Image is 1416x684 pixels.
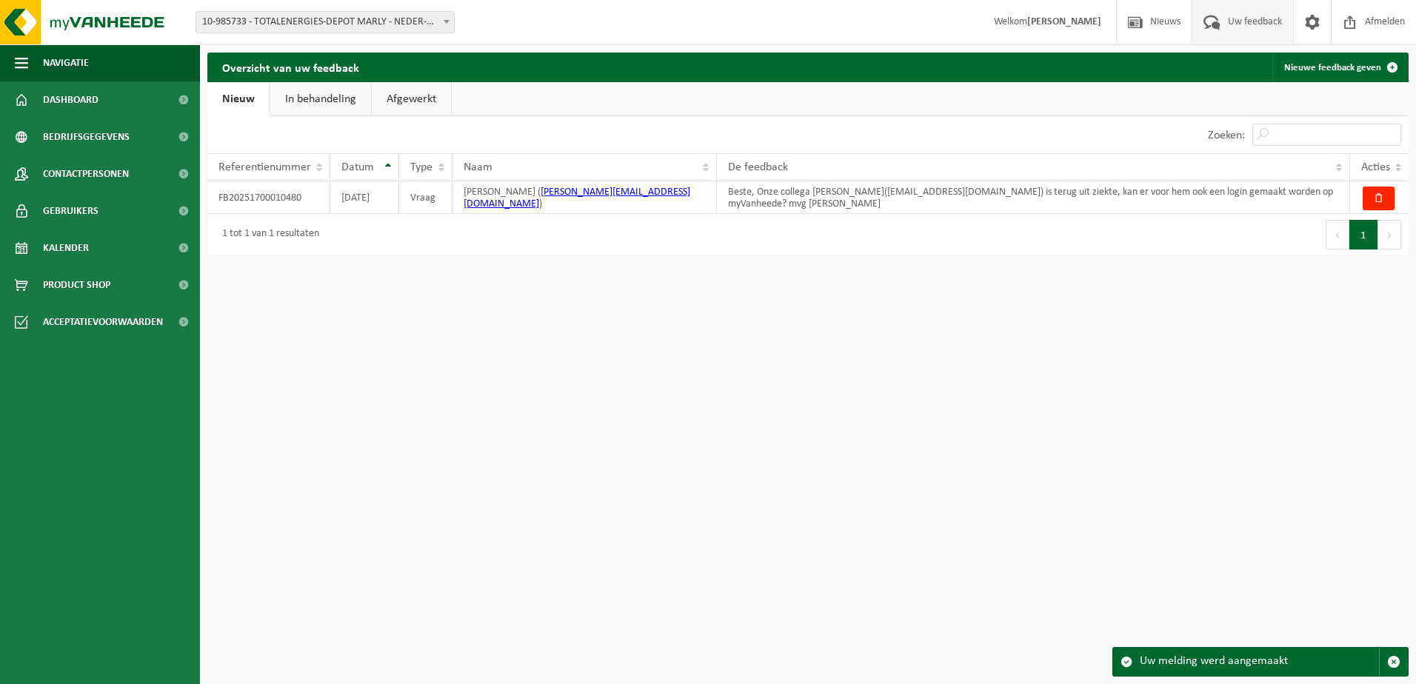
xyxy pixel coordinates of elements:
span: Acceptatievoorwaarden [43,304,163,341]
span: Contactpersonen [43,155,129,192]
span: Product Shop [43,266,110,304]
strong: [PERSON_NAME] [1027,16,1101,27]
span: Type [410,161,433,173]
button: Next [1378,220,1401,249]
td: Vraag [399,181,452,214]
button: 1 [1349,220,1378,249]
span: Kalender [43,229,89,266]
td: [PERSON_NAME] ( ) [452,181,717,214]
span: 10-985733 - TOTALENERGIES-DEPOT MARLY - NEDER-OVER-HEEMBEEK [196,12,454,33]
button: Previous [1326,220,1349,249]
div: Uw melding werd aangemaakt [1140,648,1379,676]
span: Navigatie [43,44,89,81]
span: Datum [341,161,374,173]
td: [DATE] [330,181,399,214]
span: Referentienummer [218,161,311,173]
span: De feedback [728,161,788,173]
label: Zoeken: [1208,130,1245,141]
span: Bedrijfsgegevens [43,118,130,155]
span: Dashboard [43,81,98,118]
a: In behandeling [270,82,371,116]
span: Naam [464,161,492,173]
a: [PERSON_NAME][EMAIL_ADDRESS][DOMAIN_NAME] [464,187,690,209]
span: 10-985733 - TOTALENERGIES-DEPOT MARLY - NEDER-OVER-HEEMBEEK [196,11,455,33]
a: Nieuw [207,82,270,116]
div: 1 tot 1 van 1 resultaten [215,221,319,248]
h2: Overzicht van uw feedback [207,53,374,81]
td: Beste, Onze collega [PERSON_NAME]([EMAIL_ADDRESS][DOMAIN_NAME]) is terug uit ziekte, kan er voor ... [717,181,1350,214]
a: Nieuwe feedback geven [1272,53,1407,82]
span: Gebruikers [43,192,98,229]
td: FB20251700010480 [207,181,330,214]
a: Afgewerkt [372,82,451,116]
span: Acties [1361,161,1390,173]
